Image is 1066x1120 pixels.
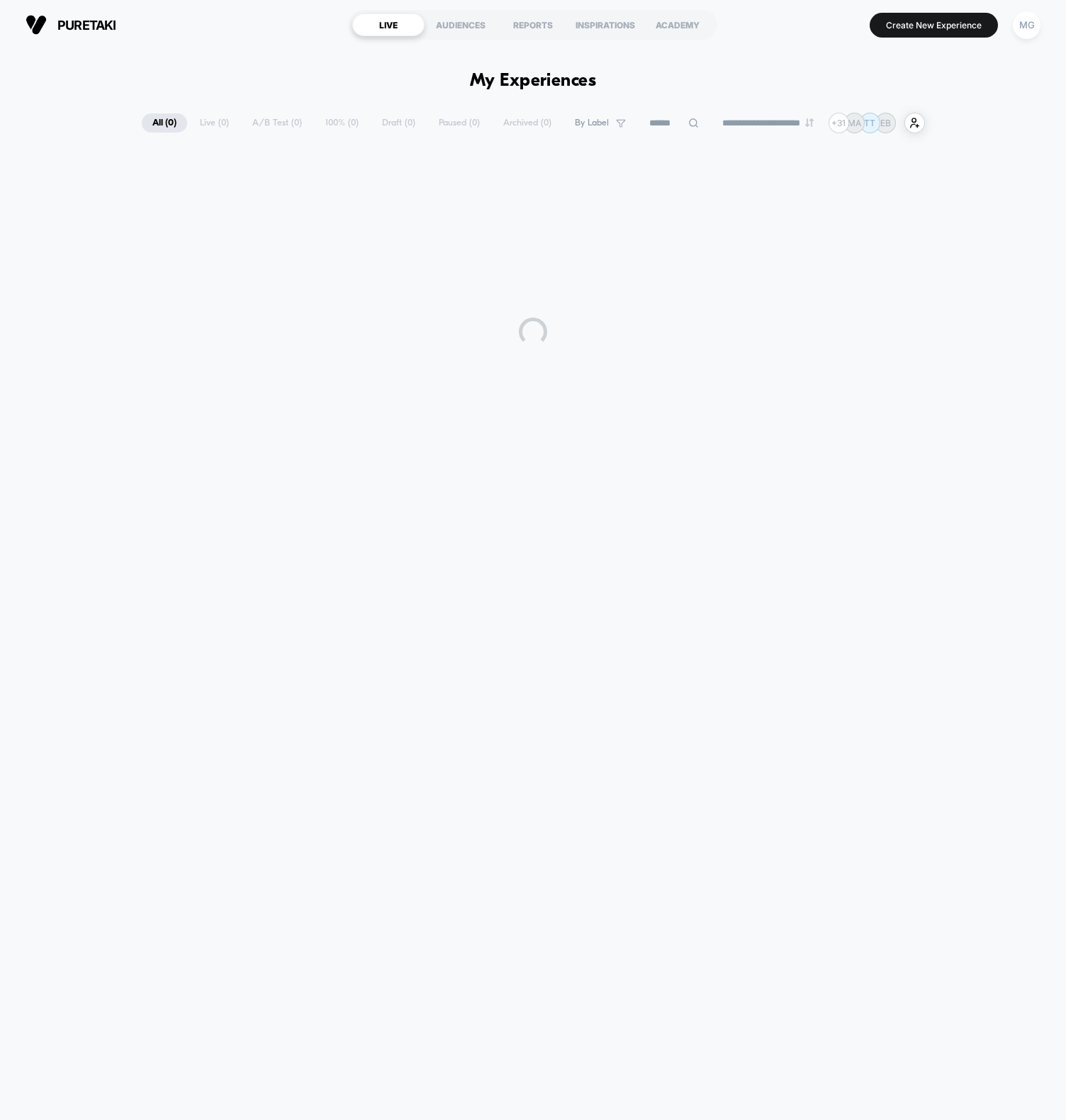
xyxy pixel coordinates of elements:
[1009,11,1045,40] button: MG
[142,113,187,133] span: All ( 0 )
[575,118,609,128] span: By Label
[21,13,120,36] button: puretaki
[470,71,597,91] h1: My Experiences
[569,13,641,36] div: INSPIRATIONS
[870,13,998,38] button: Create New Experience
[880,118,891,128] p: EB
[352,13,425,36] div: LIVE
[26,14,47,35] img: Visually logo
[1013,11,1040,39] div: MG
[57,18,116,33] span: puretaki
[641,13,714,36] div: ACADEMY
[497,13,569,36] div: REPORTS
[864,118,875,128] p: TT
[848,118,861,128] p: MA
[425,13,497,36] div: AUDIENCES
[829,113,849,133] div: + 31
[805,118,814,127] img: end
